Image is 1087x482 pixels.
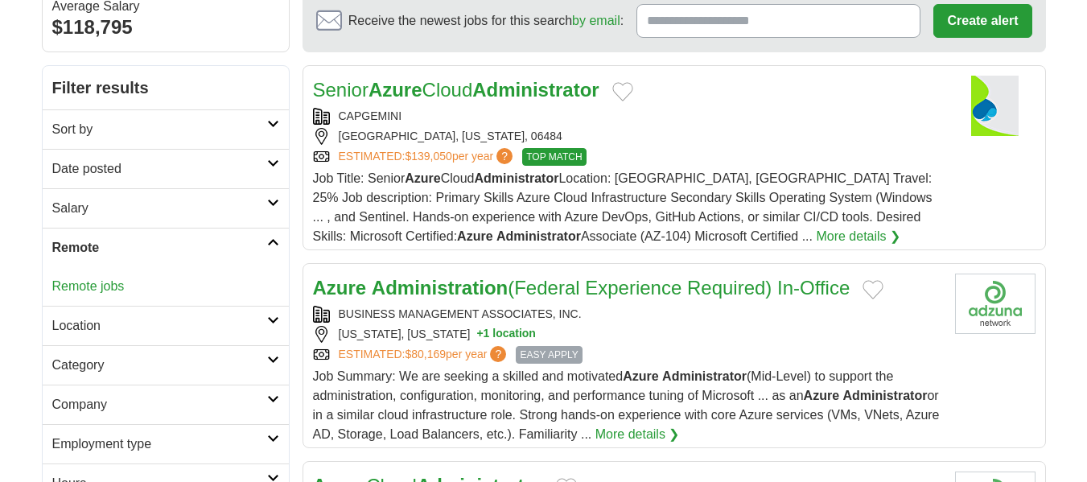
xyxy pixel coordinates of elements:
[43,385,289,424] a: Company
[52,435,267,454] h2: Employment type
[52,238,267,257] h2: Remote
[933,4,1031,38] button: Create alert
[313,277,367,299] strong: Azure
[339,109,402,122] a: CAPGEMINI
[612,82,633,101] button: Add to favorite jobs
[496,229,581,243] strong: Administrator
[43,188,289,228] a: Salary
[804,389,839,402] strong: Azure
[372,277,508,299] strong: Administration
[43,149,289,188] a: Date posted
[313,306,942,323] div: BUSINESS MANAGEMENT ASSOCIATES, INC.
[52,316,267,336] h2: Location
[339,148,517,166] a: ESTIMATED:$139,050per year?
[863,280,883,299] button: Add to favorite jobs
[816,227,900,246] a: More details ❯
[516,346,582,364] span: EASY APPLY
[43,228,289,267] a: Remote
[43,424,289,463] a: Employment type
[313,128,942,145] div: [GEOGRAPHIC_DATA], [US_STATE], 06484
[595,425,680,444] a: More details ❯
[43,345,289,385] a: Category
[475,171,559,185] strong: Administrator
[52,13,279,42] div: $118,795
[313,369,940,441] span: Job Summary: We are seeking a skilled and motivated (Mid-Level) to support the administration, co...
[476,326,536,343] button: +1 location
[405,150,451,163] span: $139,050
[52,159,267,179] h2: Date posted
[955,274,1036,334] img: Company logo
[43,66,289,109] h2: Filter results
[43,306,289,345] a: Location
[476,326,483,343] span: +
[457,229,492,243] strong: Azure
[662,369,747,383] strong: Administrator
[313,171,933,243] span: Job Title: Senior Cloud Location: [GEOGRAPHIC_DATA], [GEOGRAPHIC_DATA] Travel: 25% Job descriptio...
[52,279,125,293] a: Remote jobs
[43,109,289,149] a: Sort by
[496,148,513,164] span: ?
[52,395,267,414] h2: Company
[52,356,267,375] h2: Category
[369,79,422,101] strong: Azure
[472,79,599,101] strong: Administrator
[348,11,624,31] span: Receive the newest jobs for this search :
[572,14,620,27] a: by email
[955,76,1036,136] img: Capgemini logo
[405,171,440,185] strong: Azure
[623,369,658,383] strong: Azure
[313,277,850,299] a: Azure Administration(Federal Experience Required) In-Office
[490,346,506,362] span: ?
[313,326,942,343] div: [US_STATE], [US_STATE]
[52,199,267,218] h2: Salary
[339,346,510,364] a: ESTIMATED:$80,169per year?
[405,348,446,360] span: $80,169
[843,389,928,402] strong: Administrator
[313,79,599,101] a: SeniorAzureCloudAdministrator
[522,148,586,166] span: TOP MATCH
[52,120,267,139] h2: Sort by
